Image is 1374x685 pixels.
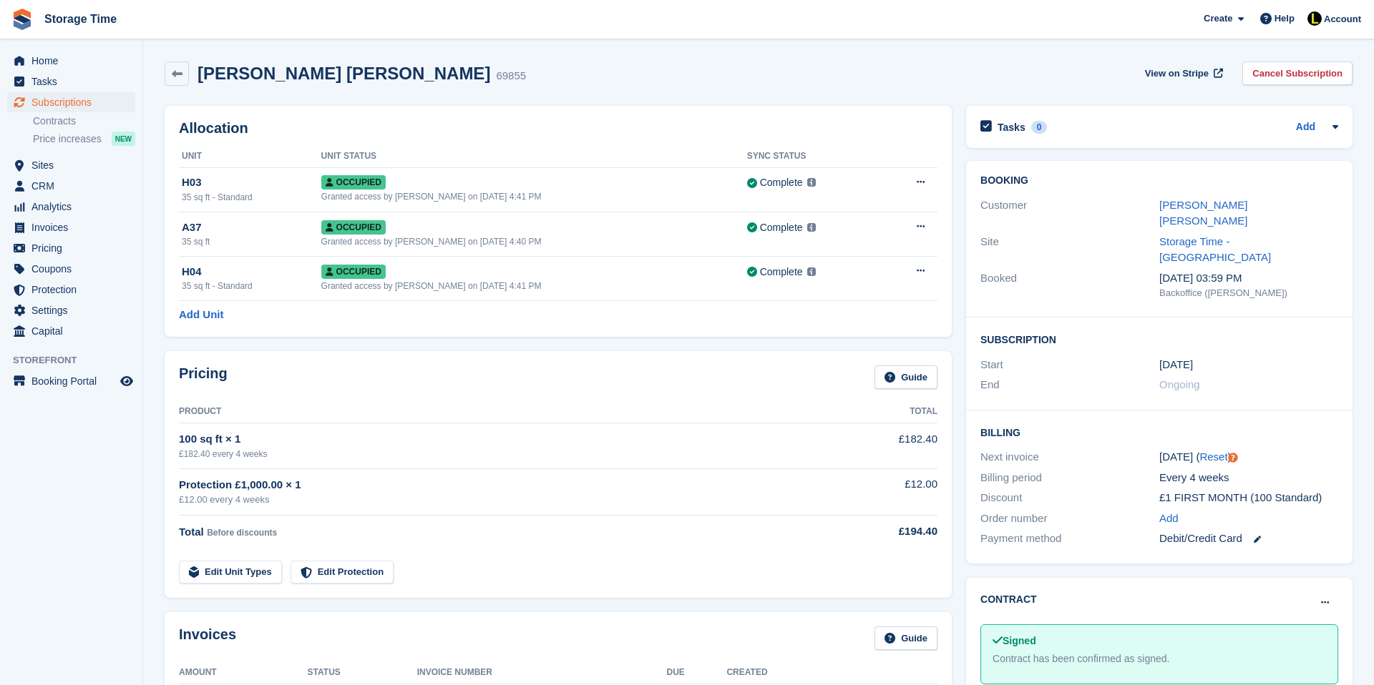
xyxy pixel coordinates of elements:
[179,626,236,650] h2: Invoices
[1296,119,1315,136] a: Add
[31,176,117,196] span: CRM
[179,661,308,684] th: Amount
[980,377,1159,393] div: End
[33,132,102,146] span: Price increases
[207,528,277,538] span: Before discounts
[1159,490,1338,506] div: £1 FIRST MONTH (100 Standard)
[7,197,135,217] a: menu
[31,300,117,320] span: Settings
[1139,61,1226,85] a: View on Stripe
[118,373,135,390] a: Preview store
[31,259,117,279] span: Coupons
[993,651,1326,666] div: Contract has been confirmed as signed.
[182,174,321,191] div: H03
[182,235,321,248] div: 35 sq ft
[1159,470,1338,486] div: Every 4 weeks
[31,321,117,341] span: Capital
[1159,531,1338,547] div: Debit/Credit Card
[1227,451,1239,464] div: Tooltip anchor
[31,238,117,258] span: Pricing
[321,145,747,168] th: Unit Status
[980,332,1338,346] h2: Subscription
[7,300,135,320] a: menu
[321,175,386,189] span: Occupied
[321,190,747,203] div: Granted access by [PERSON_NAME] on [DATE] 4:41 PM
[726,661,937,684] th: Created
[179,561,282,584] a: Edit Unit Types
[980,270,1159,300] div: Booked
[179,431,822,448] div: 100 sq ft × 1
[980,234,1159,266] div: Site
[1145,66,1209,81] span: View on Stripe
[1159,378,1200,390] span: Ongoing
[179,145,321,168] th: Unit
[1159,511,1179,527] a: Add
[980,511,1159,527] div: Order number
[980,490,1159,506] div: Discount
[7,176,135,196] a: menu
[13,353,142,368] span: Storefront
[7,321,135,341] a: menu
[198,64,490,83] h2: [PERSON_NAME] [PERSON_NAME]
[980,592,1037,607] h2: Contract
[33,114,135,128] a: Contracts
[31,197,117,217] span: Analytics
[980,425,1338,439] h2: Billing
[1242,61,1353,85] a: Cancel Subscription
[980,449,1159,465] div: Next invoice
[31,51,117,71] span: Home
[807,267,816,276] img: icon-info-grey-7440780725fd019a000dd9b08b2336e03edf1995a4989e88bcd33f0948082b44.svg
[980,531,1159,547] div: Payment method
[31,155,117,175] span: Sites
[179,120,937,137] h2: Allocation
[179,477,822,493] div: Protection £1,000.00 × 1
[179,400,822,423] th: Product
[182,280,321,292] div: 35 sq ft - Standard
[760,175,803,190] div: Complete
[667,661,727,684] th: Due
[496,68,526,84] div: 69855
[11,9,33,30] img: stora-icon-8386f47178a22dfd0bd8f6a31ec36ba5ce8667c1dd55bd0f319d3a0aa187defe.svg
[822,400,937,423] th: Total
[993,634,1326,649] div: Signed
[31,92,117,112] span: Subscriptions
[747,145,880,168] th: Sync Status
[182,264,321,280] div: H04
[179,365,228,389] h2: Pricing
[417,661,667,684] th: Invoice Number
[179,307,223,323] a: Add Unit
[760,220,803,235] div: Complete
[39,7,122,31] a: Storage Time
[822,423,937,468] td: £182.40
[807,178,816,187] img: icon-info-grey-7440780725fd019a000dd9b08b2336e03edf1995a4989e88bcd33f0948082b44.svg
[1324,12,1361,26] span: Account
[31,72,117,92] span: Tasks
[980,197,1159,230] div: Customer
[7,238,135,258] a: menu
[112,132,135,146] div: NEW
[1307,11,1322,26] img: Laaibah Sarwar
[1159,235,1271,264] a: Storage Time - [GEOGRAPHIC_DATA]
[980,470,1159,486] div: Billing period
[822,468,937,515] td: £12.00
[7,72,135,92] a: menu
[182,191,321,204] div: 35 sq ft - Standard
[182,220,321,236] div: A37
[807,223,816,232] img: icon-info-grey-7440780725fd019a000dd9b08b2336e03edf1995a4989e88bcd33f0948082b44.svg
[1031,121,1048,134] div: 0
[980,357,1159,373] div: Start
[1159,199,1247,227] a: [PERSON_NAME] [PERSON_NAME]
[1159,449,1338,465] div: [DATE] ( )
[321,235,747,248] div: Granted access by [PERSON_NAME] on [DATE] 4:40 PM
[760,265,803,280] div: Complete
[321,220,386,235] span: Occupied
[980,175,1338,187] h2: Booking
[321,280,747,292] div: Granted access by [PERSON_NAME] on [DATE] 4:41 PM
[7,371,135,391] a: menu
[179,526,204,538] span: Total
[7,51,135,71] a: menu
[7,280,135,300] a: menu
[179,448,822,460] div: £182.40 every 4 weeks
[31,280,117,300] span: Protection
[321,265,386,279] span: Occupied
